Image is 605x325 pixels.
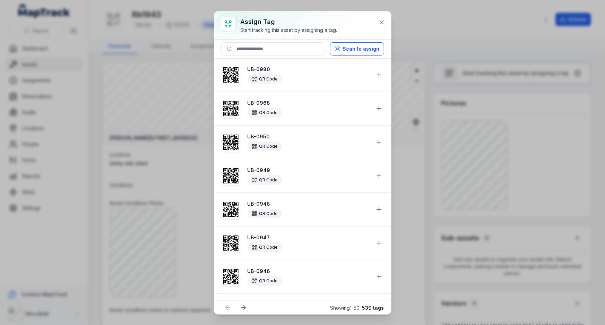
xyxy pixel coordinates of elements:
[248,100,370,106] strong: UB-0968
[330,305,384,311] span: Showing 1 - 50 ·
[362,305,384,311] strong: 539 tags
[248,175,282,185] div: QR Code
[248,242,282,252] div: QR Code
[330,42,384,55] button: Scan to assign
[248,133,370,140] strong: UB-0950
[248,209,282,219] div: QR Code
[241,27,337,34] div: Start tracking this asset by assigning a tag.
[248,66,370,73] strong: UB-0980
[248,234,370,241] strong: UB-0947
[248,74,282,84] div: QR Code
[248,200,370,207] strong: UB-0948
[248,167,370,174] strong: UB-0949
[248,108,282,118] div: QR Code
[241,17,337,27] h3: Assign tag
[248,268,370,275] strong: UB-0946
[248,276,282,286] div: QR Code
[248,142,282,151] div: QR Code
